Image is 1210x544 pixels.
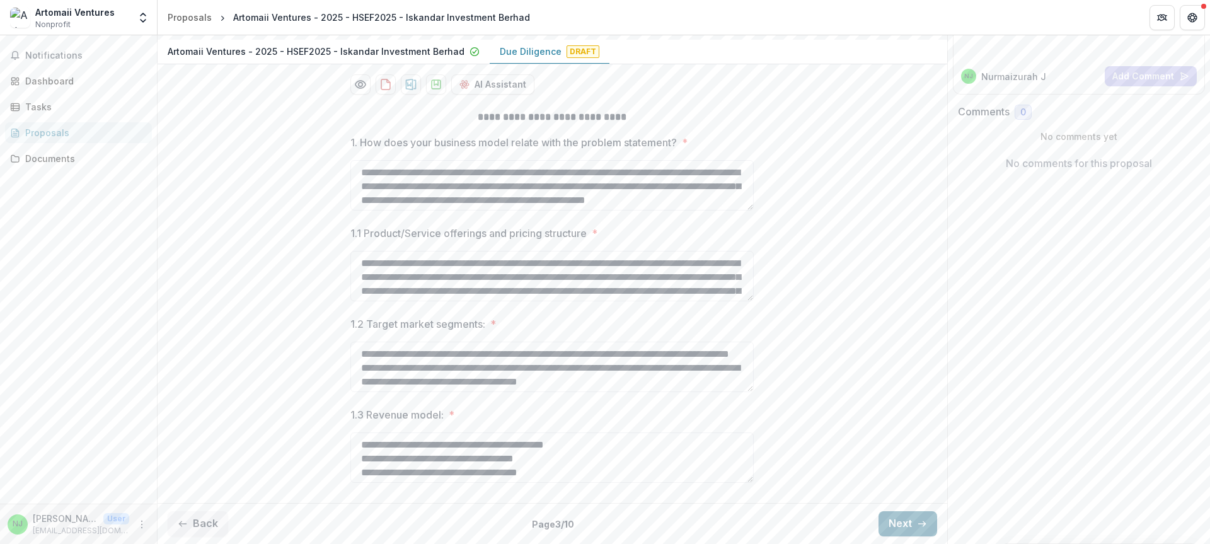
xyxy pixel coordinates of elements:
h2: Comments [958,106,1010,118]
div: Dashboard [25,74,142,88]
a: Proposals [163,8,217,26]
p: No comments yet [958,130,1201,143]
button: Add Comment [1105,66,1197,86]
button: download-proposal [426,74,446,95]
div: Nurmaizurah Jamaludin [964,73,973,79]
button: AI Assistant [451,74,534,95]
button: Back [168,511,228,536]
p: Artomaii Ventures - 2025 - HSEF2025 - Iskandar Investment Berhad [168,45,464,58]
a: Documents [5,148,152,169]
nav: breadcrumb [163,8,535,26]
button: Notifications [5,45,152,66]
button: Open entity switcher [134,5,152,30]
button: More [134,517,149,532]
img: Artomaii Ventures [10,8,30,28]
span: 0 [1020,107,1026,118]
div: Nurmaizurah Jamaludin [13,520,23,528]
a: Dashboard [5,71,152,91]
button: Preview 21758a10-9d24-4002-be49-461ed7b88e94-1.pdf [350,74,371,95]
span: Nonprofit [35,19,71,30]
p: [PERSON_NAME] [33,512,98,525]
button: Next [879,511,937,536]
p: 1. How does your business model relate with the problem statement? [350,135,677,150]
div: Artomaii Ventures - 2025 - HSEF2025 - Iskandar Investment Berhad [233,11,530,24]
div: Proposals [168,11,212,24]
div: Artomaii Ventures [35,6,115,19]
button: download-proposal [401,74,421,95]
a: Tasks [5,96,152,117]
p: 1.3 Revenue model: [350,407,444,422]
p: 1.2 Target market segments: [350,316,485,332]
button: Get Help [1180,5,1205,30]
p: No comments for this proposal [1006,156,1152,171]
button: Partners [1149,5,1175,30]
p: 1.1 Product/Service offerings and pricing structure [350,226,587,241]
p: Due Diligence [500,45,562,58]
p: [EMAIL_ADDRESS][DOMAIN_NAME] [33,525,129,536]
span: Draft [567,45,599,58]
div: Documents [25,152,142,165]
a: Proposals [5,122,152,143]
div: Proposals [25,126,142,139]
p: Page 3 / 10 [532,518,574,531]
p: User [103,513,129,524]
div: Tasks [25,100,142,113]
p: Nurmaizurah J [981,70,1046,83]
span: Notifications [25,50,147,61]
button: download-proposal [376,74,396,95]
